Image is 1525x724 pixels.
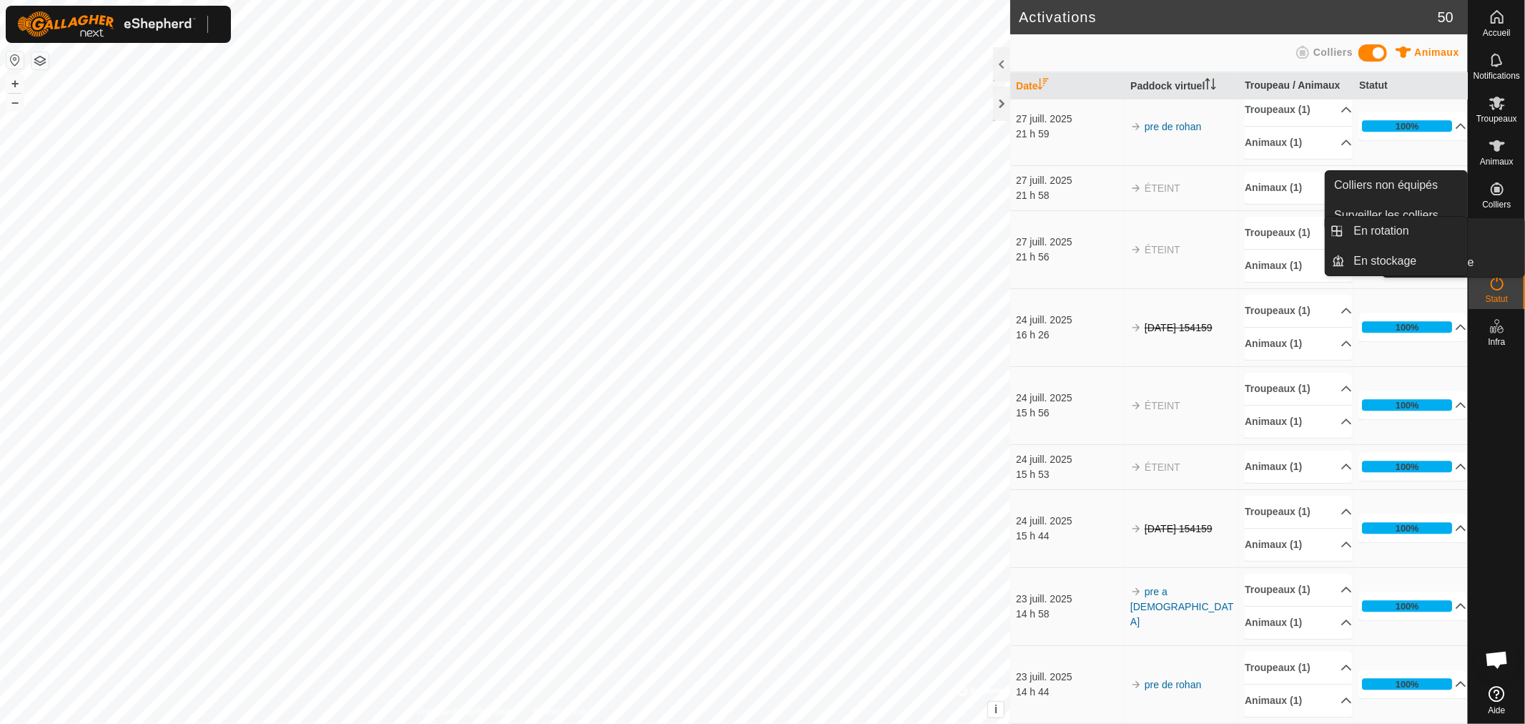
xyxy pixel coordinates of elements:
[1130,586,1142,597] img: arrow
[1326,217,1467,245] li: En rotation
[1145,400,1180,411] span: ÉTEINT
[1334,207,1438,224] span: Surveiller les colliers
[1130,400,1142,411] img: arrow
[1130,679,1142,690] img: arrow
[1016,250,1123,265] div: 21 h 56
[1469,680,1525,720] a: Aide
[1130,121,1142,132] img: arrow
[1396,321,1419,334] div: 100%
[1411,254,1474,271] span: En stockage
[1396,677,1419,691] div: 100%
[6,94,24,111] button: –
[1362,120,1452,132] div: 100%
[1145,461,1180,473] span: ÉTEINT
[1245,406,1352,438] p-accordion-header: Animaux (1)
[1346,217,1468,245] a: En rotation
[1016,112,1123,127] div: 27 juill. 2025
[1130,461,1142,473] img: arrow
[1362,461,1452,472] div: 100%
[1016,592,1123,607] div: 23 juill. 2025
[1016,127,1123,142] div: 21 h 59
[1016,452,1123,467] div: 24 juill. 2025
[1245,451,1352,483] p-accordion-header: Animaux (1)
[1016,467,1123,482] div: 15 h 53
[1359,391,1466,419] p-accordion-header: 100%
[1016,529,1123,544] div: 15 h 44
[1480,157,1514,166] span: Animaux
[1130,182,1142,194] img: arrow
[1019,9,1438,26] h2: Activations
[995,703,997,715] span: i
[1245,496,1352,528] p-accordion-header: Troupeaux (1)
[1359,670,1466,698] p-accordion-header: 100%
[1010,72,1125,100] th: Date
[1414,47,1459,58] span: Animaux
[1362,321,1452,333] div: 100%
[1326,171,1467,200] a: Colliers non équipés
[1245,685,1352,717] p-accordion-header: Animaux (1)
[1245,217,1352,249] p-accordion-header: Troupeaux (1)
[1205,80,1216,92] p-sorticon: Activer pour trier
[1016,685,1123,700] div: 14 h 44
[1359,112,1466,140] p-accordion-header: 100%
[988,702,1004,718] button: i
[1016,188,1123,203] div: 21 h 58
[1245,94,1352,126] p-accordion-header: Troupeaux (1)
[1145,679,1201,690] a: pre de rohan
[417,705,516,718] a: Politique de confidentialité
[533,705,593,718] a: Contactez-nous
[1016,235,1123,250] div: 27 juill. 2025
[1334,177,1438,194] span: Colliers non équipés
[1245,127,1352,159] p-accordion-header: Animaux (1)
[1245,652,1352,684] p-accordion-header: Troupeaux (1)
[1482,200,1511,209] span: Colliers
[17,11,196,37] img: Logo Gallagher
[1245,172,1352,204] p-accordion-header: Animaux (1)
[1245,250,1352,282] p-accordion-header: Animaux (1)
[1245,328,1352,360] p-accordion-header: Animaux (1)
[6,75,24,92] button: +
[1016,173,1123,188] div: 27 juill. 2025
[1016,607,1123,622] div: 14 h 58
[1239,72,1353,100] th: Troupeau / Animaux
[1326,201,1467,230] a: Surveiller les colliers
[1326,247,1467,275] li: En stockage
[1145,322,1213,333] s: [DATE] 154159
[1483,29,1511,37] span: Accueil
[1353,72,1468,100] th: Statut
[1130,586,1233,627] a: pre a [DEMOGRAPHIC_DATA]
[1037,80,1049,92] p-sorticon: Activer pour trier
[1354,222,1409,240] span: En rotation
[1354,253,1417,270] span: En stockage
[1359,592,1466,620] p-accordion-header: 100%
[1016,406,1123,421] div: 15 h 56
[1362,600,1452,612] div: 100%
[1346,247,1468,275] a: En stockage
[1245,373,1352,405] p-accordion-header: Troupeaux (1)
[1362,399,1452,411] div: 100%
[1359,514,1466,542] p-accordion-header: 100%
[1016,391,1123,406] div: 24 juill. 2025
[1245,295,1352,327] p-accordion-header: Troupeaux (1)
[1245,574,1352,606] p-accordion-header: Troupeaux (1)
[1359,313,1466,341] p-accordion-header: 100%
[1396,600,1419,613] div: 100%
[1486,295,1508,303] span: Statut
[6,52,24,69] button: Réinitialiser la carte
[1313,47,1353,58] span: Colliers
[1016,670,1123,685] div: 23 juill. 2025
[1476,638,1519,681] div: Open chat
[1474,72,1520,80] span: Notifications
[1145,244,1180,255] span: ÉTEINT
[1396,522,1419,535] div: 100%
[1016,313,1123,328] div: 24 juill. 2025
[1359,452,1466,481] p-accordion-header: 100%
[1125,72,1239,100] th: Paddock virtuel
[1145,523,1213,534] s: [DATE] 154159
[1488,338,1505,346] span: Infra
[1362,522,1452,534] div: 100%
[1488,706,1505,715] span: Aide
[1130,244,1142,255] img: arrow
